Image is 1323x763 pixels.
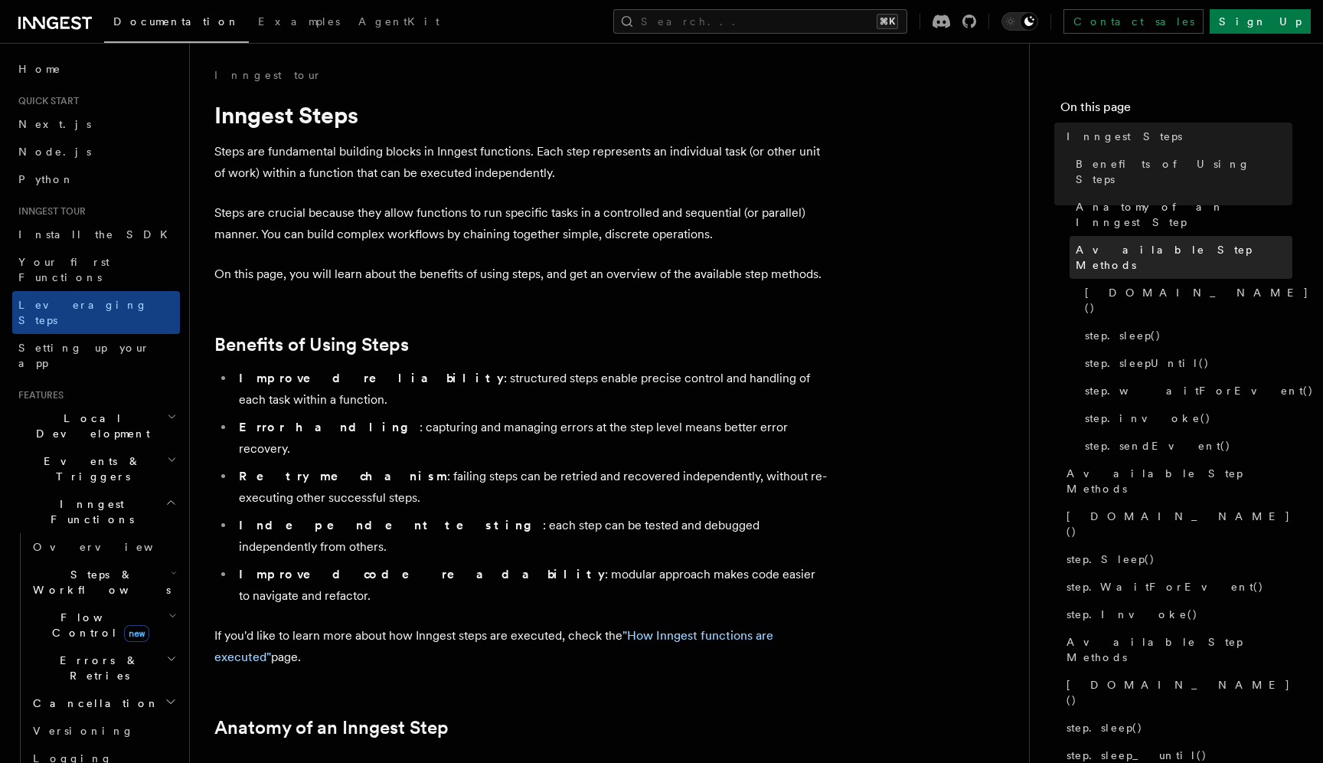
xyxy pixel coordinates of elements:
[1060,503,1292,545] a: [DOMAIN_NAME]()
[12,454,167,484] span: Events & Triggers
[214,67,322,83] a: Inngest tour
[33,725,134,737] span: Versioning
[1060,460,1292,503] a: Available Step Methods
[18,118,91,130] span: Next.js
[239,567,605,581] strong: Improved code readability
[214,264,827,285] p: On this page, you will learn about the benefits of using steps, and get an overview of the availa...
[12,110,180,138] a: Next.js
[104,5,249,43] a: Documentation
[1079,377,1292,404] a: step.waitForEvent()
[1085,411,1211,426] span: step.invoke()
[12,205,86,218] span: Inngest tour
[1060,545,1292,573] a: step.Sleep()
[214,334,409,355] a: Benefits of Using Steps
[1085,328,1161,343] span: step.sleep()
[12,496,165,527] span: Inngest Functions
[214,202,827,245] p: Steps are crucial because they allow functions to run specific tasks in a controlled and sequenti...
[1079,432,1292,460] a: step.sendEvent()
[113,15,240,28] span: Documentation
[214,625,827,668] p: If you'd like to learn more about how Inngest steps are executed, check the page.
[234,515,827,558] li: : each step can be tested and debugged independently from others.
[18,228,177,241] span: Install the SDK
[12,447,180,490] button: Events & Triggers
[12,248,180,291] a: Your first Functions
[27,653,166,683] span: Errors & Retries
[27,717,180,745] a: Versioning
[1060,123,1292,150] a: Inngest Steps
[1001,12,1038,31] button: Toggle dark mode
[1063,9,1204,34] a: Contact sales
[1085,355,1210,371] span: step.sleepUntil()
[239,469,447,483] strong: Retry mechanism
[613,9,907,34] button: Search...⌘K
[18,299,148,326] span: Leveraging Steps
[1067,748,1207,763] span: step.sleep_until()
[1067,129,1182,144] span: Inngest Steps
[214,717,449,738] a: Anatomy of an Inngest Step
[239,518,543,532] strong: Independent testing
[27,567,171,598] span: Steps & Workflows
[12,95,79,107] span: Quick start
[1076,199,1292,230] span: Anatomy of an Inngest Step
[1079,322,1292,349] a: step.sleep()
[1067,509,1292,539] span: [DOMAIN_NAME]()
[234,466,827,509] li: : failing steps can be retried and recovered independently, without re-executing other successful...
[1060,601,1292,628] a: step.Invoke()
[27,689,180,717] button: Cancellation
[27,604,180,647] button: Flow Controlnew
[12,165,180,193] a: Python
[1067,607,1198,622] span: step.Invoke()
[12,334,180,377] a: Setting up your app
[877,14,898,29] kbd: ⌘K
[349,5,449,41] a: AgentKit
[239,420,420,434] strong: Error handling
[27,647,180,689] button: Errors & Retries
[1060,628,1292,671] a: Available Step Methods
[1060,573,1292,601] a: step.WaitForEvent()
[18,342,150,369] span: Setting up your app
[1067,677,1292,708] span: [DOMAIN_NAME]()
[1060,98,1292,123] h4: On this page
[12,389,64,401] span: Features
[12,55,180,83] a: Home
[1067,579,1264,594] span: step.WaitForEvent()
[1070,193,1292,236] a: Anatomy of an Inngest Step
[234,417,827,460] li: : capturing and managing errors at the step level means better error recovery.
[1070,236,1292,279] a: Available Step Methods
[27,561,180,604] button: Steps & Workflows
[27,610,168,640] span: Flow Control
[12,404,180,447] button: Local Development
[249,5,349,41] a: Examples
[1067,466,1292,496] span: Available Step Methods
[214,141,827,184] p: Steps are fundamental building blocks in Inngest functions. Each step represents an individual ta...
[1070,150,1292,193] a: Benefits of Using Steps
[27,533,180,561] a: Overview
[1076,242,1292,273] span: Available Step Methods
[1060,714,1292,742] a: step.sleep()
[12,490,180,533] button: Inngest Functions
[27,696,159,711] span: Cancellation
[18,173,74,185] span: Python
[1210,9,1311,34] a: Sign Up
[1079,279,1292,322] a: [DOMAIN_NAME]()
[12,221,180,248] a: Install the SDK
[124,625,149,642] span: new
[1079,349,1292,377] a: step.sleepUntil()
[214,101,827,129] h1: Inngest Steps
[33,541,191,553] span: Overview
[1067,552,1155,567] span: step.Sleep()
[12,411,167,441] span: Local Development
[18,146,91,158] span: Node.js
[1067,720,1143,735] span: step.sleep()
[1060,671,1292,714] a: [DOMAIN_NAME]()
[1085,383,1314,398] span: step.waitForEvent()
[1067,634,1292,665] span: Available Step Methods
[12,291,180,334] a: Leveraging Steps
[358,15,439,28] span: AgentKit
[1085,438,1231,454] span: step.sendEvent()
[18,61,61,77] span: Home
[239,371,504,385] strong: Improved reliability
[234,368,827,411] li: : structured steps enable precise control and handling of each task within a function.
[1085,285,1309,316] span: [DOMAIN_NAME]()
[234,564,827,607] li: : modular approach makes code easier to navigate and refactor.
